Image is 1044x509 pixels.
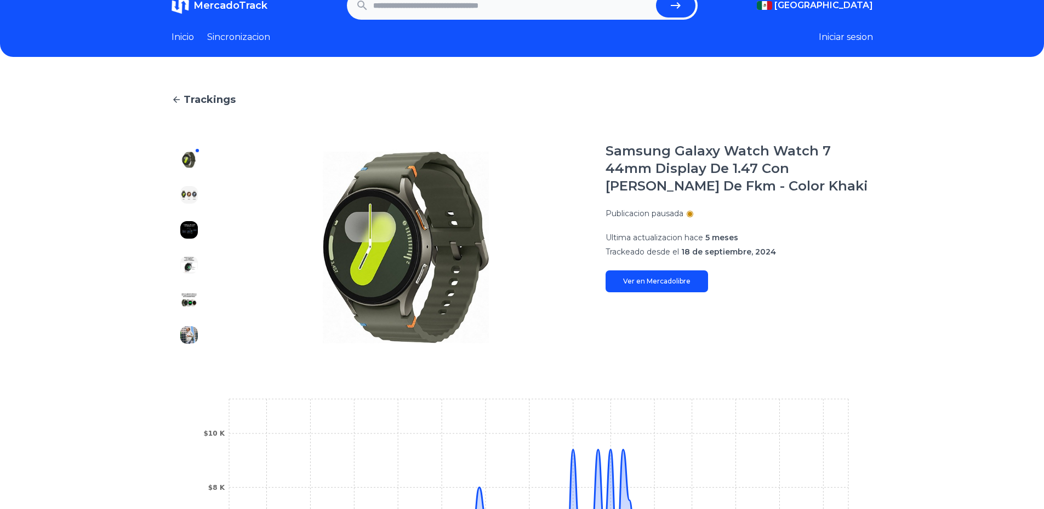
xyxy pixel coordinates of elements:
[757,1,772,10] img: Mexico
[681,247,776,257] span: 18 de septiembre, 2024
[180,256,198,274] img: Samsung Galaxy Watch Watch 7 44mm Display De 1.47 Con Correa De Fkm - Color Khaki
[180,326,198,344] img: Samsung Galaxy Watch Watch 7 44mm Display De 1.47 Con Correa De Fkm - Color Khaki
[180,151,198,169] img: Samsung Galaxy Watch Watch 7 44mm Display De 1.47 Con Correa De Fkm - Color Khaki
[606,247,679,257] span: Trackeado desde el
[229,142,584,352] img: Samsung Galaxy Watch Watch 7 44mm Display De 1.47 Con Correa De Fkm - Color Khaki
[180,221,198,239] img: Samsung Galaxy Watch Watch 7 44mm Display De 1.47 Con Correa De Fkm - Color Khaki
[606,233,703,242] span: Ultima actualizacion hace
[180,186,198,204] img: Samsung Galaxy Watch Watch 7 44mm Display De 1.47 Con Correa De Fkm - Color Khaki
[180,291,198,309] img: Samsung Galaxy Watch Watch 7 44mm Display De 1.47 Con Correa De Fkm - Color Khaki
[172,31,194,44] a: Inicio
[184,92,236,107] span: Trackings
[819,31,873,44] button: Iniciar sesion
[606,208,683,219] p: Publicacion pausada
[203,430,225,437] tspan: $10 K
[208,484,225,491] tspan: $8 K
[172,92,873,107] a: Trackings
[606,270,708,292] a: Ver en Mercadolibre
[705,233,738,242] span: 5 meses
[606,142,873,195] h1: Samsung Galaxy Watch Watch 7 44mm Display De 1.47 Con [PERSON_NAME] De Fkm - Color Khaki
[207,31,270,44] a: Sincronizacion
